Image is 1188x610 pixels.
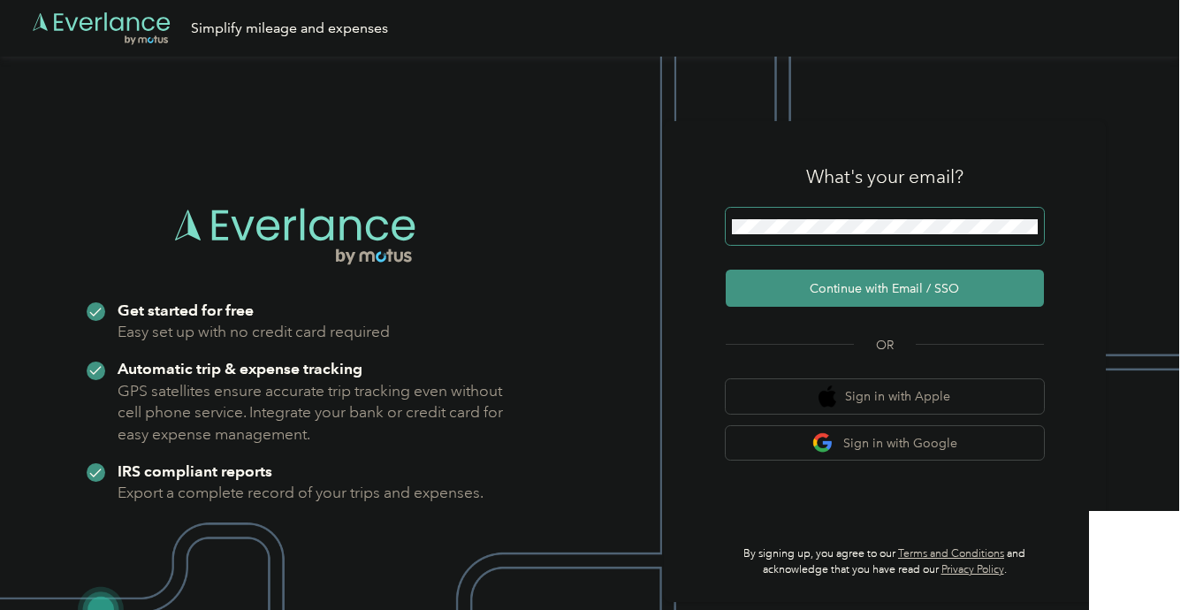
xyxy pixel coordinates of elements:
p: Easy set up with no credit card required [118,321,390,343]
p: GPS satellites ensure accurate trip tracking even without cell phone service. Integrate your bank... [118,380,504,446]
a: Terms and Conditions [898,547,1004,560]
p: Export a complete record of your trips and expenses. [118,482,484,504]
strong: Automatic trip & expense tracking [118,359,362,377]
img: apple logo [819,385,836,408]
div: Simplify mileage and expenses [191,18,388,40]
button: Continue with Email / SSO [726,270,1044,307]
img: google logo [812,432,834,454]
button: google logoSign in with Google [726,426,1044,461]
iframe: Everlance-gr Chat Button Frame [1089,511,1188,610]
p: By signing up, you agree to our and acknowledge that you have read our . [726,546,1044,577]
span: OR [854,336,916,355]
button: apple logoSign in with Apple [726,379,1044,414]
strong: IRS compliant reports [118,461,272,480]
h3: What's your email? [806,164,963,189]
strong: Get started for free [118,301,254,319]
a: Privacy Policy [941,563,1004,576]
